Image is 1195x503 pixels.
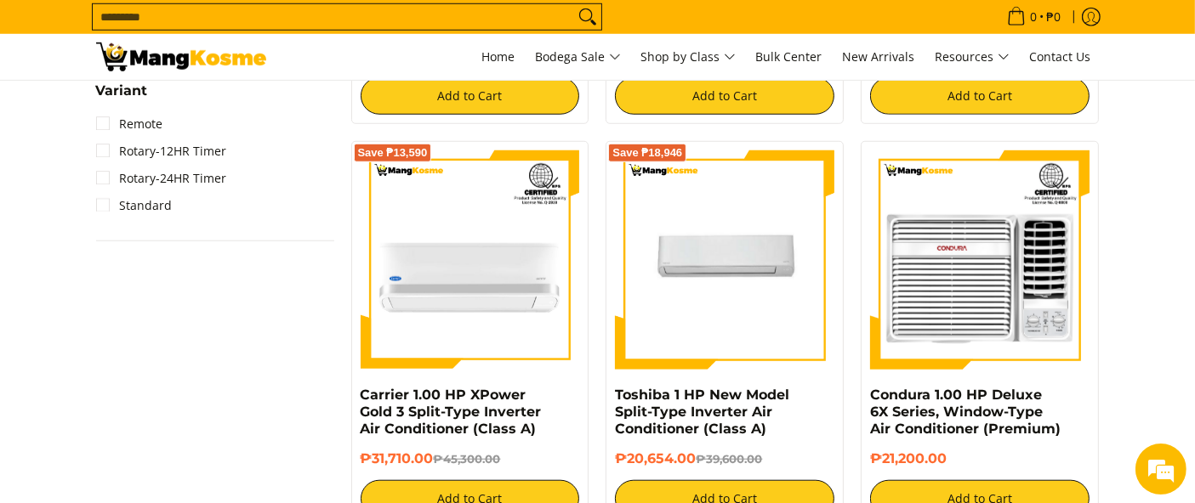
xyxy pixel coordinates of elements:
span: Contact Us [1030,48,1091,65]
span: Bulk Center [756,48,822,65]
a: Home [474,34,524,80]
span: Home [482,48,515,65]
a: Bodega Sale [527,34,629,80]
span: Save ₱13,590 [358,148,428,158]
span: Shop by Class [641,47,736,68]
span: ₱0 [1044,11,1064,23]
div: Chat with us now [88,95,286,117]
div: Minimize live chat window [279,8,320,49]
img: Toshiba 1 HP New Model Split-Type Inverter Air Conditioner (Class A) [615,150,834,370]
del: ₱39,600.00 [696,452,762,466]
summary: Open [96,84,148,110]
a: Carrier 1.00 HP XPower Gold 3 Split-Type Inverter Air Conditioner (Class A) [361,387,542,437]
span: Resources [936,47,1010,68]
button: Add to Cart [615,77,834,115]
span: New Arrivals [843,48,915,65]
h6: ₱31,710.00 [361,450,580,467]
a: Condura 1.00 HP Deluxe 6X Series, Window-Type Air Conditioner (Premium) [870,387,1061,437]
a: Standard [96,192,173,219]
span: 0 [1028,11,1040,23]
span: Bodega Sale [536,47,621,68]
img: Condura 1.00 HP Deluxe 6X Series, Window-Type Air Conditioner (Premium) [870,150,1090,370]
a: Rotary-24HR Timer [96,165,227,192]
img: Bodega Sale Aircon l Mang Kosme: Home Appliances Warehouse Sale [96,42,266,71]
h6: ₱21,200.00 [870,450,1090,467]
span: We're online! [99,146,235,318]
button: Search [574,4,601,30]
h6: ₱20,654.00 [615,450,834,467]
a: Remote [96,110,163,138]
span: • [1002,8,1067,26]
a: New Arrivals [834,34,924,80]
textarea: Type your message and hit 'Enter' [9,328,324,387]
a: Shop by Class [633,34,744,80]
nav: Main Menu [283,34,1100,80]
a: Toshiba 1 HP New Model Split-Type Inverter Air Conditioner (Class A) [615,387,789,437]
button: Add to Cart [361,77,580,115]
button: Add to Cart [870,77,1090,115]
span: Save ₱18,946 [612,148,682,158]
span: Variant [96,84,148,98]
img: Carrier 1.00 HP XPower Gold 3 Split-Type Inverter Air Conditioner (Class A) [361,150,580,370]
del: ₱45,300.00 [434,452,501,466]
a: Contact Us [1021,34,1100,80]
a: Bulk Center [748,34,831,80]
a: Resources [927,34,1018,80]
a: Rotary-12HR Timer [96,138,227,165]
